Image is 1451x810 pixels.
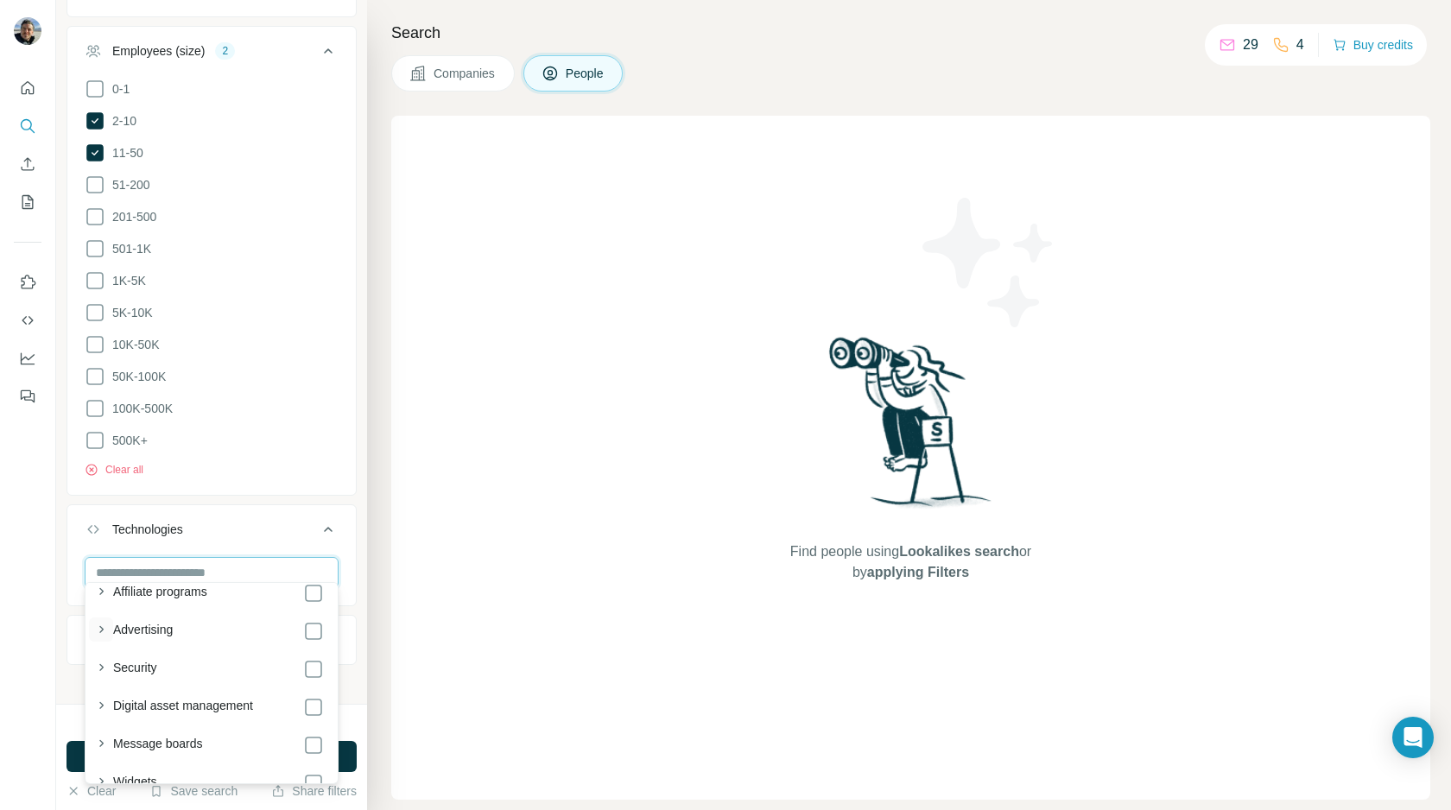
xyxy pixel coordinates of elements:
label: Security [113,659,157,680]
span: applying Filters [867,565,969,579]
span: 50K-100K [105,368,166,385]
img: Avatar [14,17,41,45]
span: 0-1 [105,80,130,98]
button: Buy credits [1333,33,1413,57]
span: 201-500 [105,208,156,225]
span: Find people using or by [772,541,1049,583]
span: Companies [434,65,497,82]
div: Technologies [112,521,183,538]
h4: Search [391,21,1430,45]
button: Keywords [67,619,356,661]
button: Use Surfe API [14,305,41,336]
span: 51-200 [105,176,150,193]
button: Quick start [14,73,41,104]
span: 501-1K [105,240,151,257]
img: Surfe Illustration - Stars [911,185,1067,340]
span: 11-50 [105,144,143,161]
label: Advertising [113,621,173,642]
label: Widgets [113,773,157,794]
button: Save search [149,782,238,800]
span: 5K-10K [105,304,153,321]
button: Run search [67,741,357,772]
span: 1K-5K [105,272,146,289]
button: Feedback [14,381,41,412]
button: Share filters [271,782,357,800]
span: Lookalikes search [899,544,1019,559]
span: People [566,65,605,82]
img: Surfe Illustration - Woman searching with binoculars [821,332,1001,525]
p: 29 [1243,35,1258,55]
button: Enrich CSV [14,149,41,180]
span: 100K-500K [105,400,173,417]
button: My lists [14,187,41,218]
label: Digital asset management [113,697,253,718]
button: Use Surfe on LinkedIn [14,267,41,298]
button: Clear all [85,462,143,478]
button: Clear [67,782,116,800]
button: Dashboard [14,343,41,374]
div: Open Intercom Messenger [1392,717,1434,758]
div: 2 [215,43,235,59]
span: 2-10 [105,112,136,130]
span: 10K-50K [105,336,159,353]
label: Affiliate programs [113,583,207,604]
span: 500K+ [105,432,148,449]
p: 4 [1296,35,1304,55]
label: Message boards [113,735,203,756]
button: Search [14,111,41,142]
button: Employees (size)2 [67,30,356,79]
div: Employees (size) [112,42,205,60]
button: Technologies [67,509,356,557]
